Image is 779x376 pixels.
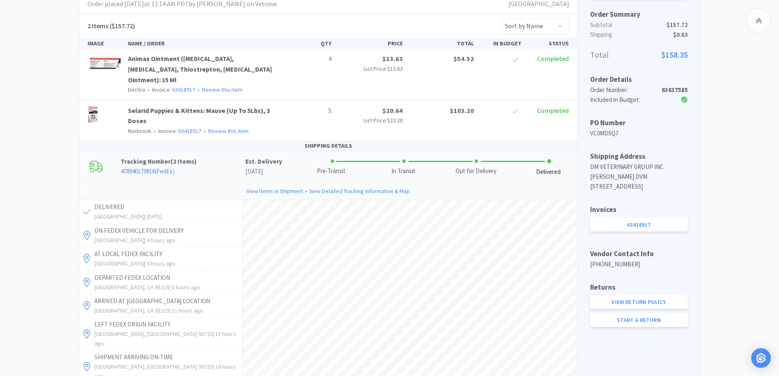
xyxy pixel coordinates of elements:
[662,86,688,94] strong: 63637585
[287,39,335,48] div: QTY
[208,127,249,135] a: Review this item
[477,39,525,48] div: IN BUDGET
[537,106,569,115] span: Completed
[338,64,403,73] p: List Price:
[94,320,240,329] p: LEFT FEDEX ORIGIN FACILITY
[94,296,240,306] p: ARRIVED AT [GEOGRAPHIC_DATA] LOCATION
[406,39,477,48] div: TOTAL
[382,106,403,115] span: $20.64
[590,259,688,269] p: [PHONE_NUMBER]
[751,348,771,368] div: Open Intercom Messenger
[202,86,242,93] a: Review this item
[590,295,688,309] a: View Return Policy
[94,226,240,236] p: ON FEDEX VEHICLE FOR DELIVERY
[94,259,240,268] p: [GEOGRAPHIC_DATA] | 4 hours ago
[590,20,688,30] p: Subtotal
[172,86,195,93] a: 63418917
[391,167,415,176] div: In Transit
[84,39,125,48] div: IMAGE
[94,212,240,221] p: [GEOGRAPHIC_DATA] | [DATE]
[291,54,332,64] p: 4
[128,86,145,93] span: Dechra
[590,128,688,138] p: VC0MD5Q7
[590,48,688,61] p: Total
[317,167,346,176] div: Pre-Transit
[153,127,157,135] span: •
[590,74,688,85] h5: Order Details
[673,30,688,40] span: $0.63
[245,157,282,167] p: Est. Delivery
[335,39,406,48] div: PRICE
[247,187,303,196] a: View Items in Shipment
[94,202,240,212] p: DELIVERED
[590,85,655,95] div: Order Number:
[590,30,688,40] p: Shipping
[387,65,403,72] span: $13.63
[94,273,240,283] p: DEPARTED FEDEX LOCATION
[88,106,99,124] img: 4cc2dc706d2641c6a5d87b3f8cfdd540_319237.png
[590,204,688,215] h5: Invoices
[291,106,332,116] p: 5
[536,167,561,177] div: Delivered
[667,20,688,30] span: $157.72
[525,39,572,48] div: STATUS
[121,167,175,175] a: 478940179816(FedEx)
[196,86,201,93] span: •
[94,283,240,292] p: [GEOGRAPHIC_DATA], CA 95215 | 8 hours ago
[128,106,270,125] a: Selarid Puppies & Kittens: Mauve (Up To 5Lbs), 3 Doses
[146,86,151,93] span: •
[94,236,240,245] p: [GEOGRAPHIC_DATA] | 4 hours ago
[121,157,245,167] p: Tracking Number ( )
[590,218,688,232] a: 63418917
[590,151,688,162] h5: Shipping Address
[537,54,569,63] span: Completed
[382,54,403,63] span: $13.63
[128,54,272,83] a: Animax Ointment ([MEDICAL_DATA], [MEDICAL_DATA], Thiostrepton, [MEDICAL_DATA] Ointment): 15 Ml
[245,167,282,176] p: [DATE]
[151,127,201,135] span: Invoice:
[456,167,496,176] div: Out for Delivery
[453,54,474,63] span: $54.52
[590,248,688,259] h5: Vendor Contact Info
[178,127,201,135] a: 63418917
[590,162,688,191] p: DM VETERINARY GROUP INC [PERSON_NAME] DVM [STREET_ADDRESS]
[590,313,688,327] a: Start a Return
[88,54,122,72] img: c3f685acf0f7416b8c45b6554a4ef553_17964.png
[661,48,688,61] span: $158.35
[590,9,688,20] h5: Order Summary
[94,352,240,362] p: SHIPMENT ARRIVING ON-TIME
[125,39,287,48] div: NAME / ORDER
[88,22,108,30] span: 2 Items
[450,106,474,115] span: $103.20
[387,117,403,124] span: $23.28
[128,127,151,135] span: Norbrook
[79,141,577,151] div: SHIPPING DETAILS
[173,158,194,165] span: 2 Items
[590,282,688,293] h5: Returns
[94,329,240,348] p: [GEOGRAPHIC_DATA], [GEOGRAPHIC_DATA] 93725 | 15 hours ago
[590,95,655,105] div: Included in Budget:
[338,116,403,125] p: List Price:
[309,187,410,196] a: View Detailed Tracking Information & Map
[303,187,309,196] span: •
[88,21,135,32] h5: ($157.72)
[590,117,688,128] h5: PO Number
[94,306,240,315] p: [GEOGRAPHIC_DATA], CA 95215 | 11 hours ago
[202,127,207,135] span: •
[145,86,195,93] span: Invoice:
[94,249,240,259] p: AT LOCAL FEDEX FACILITY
